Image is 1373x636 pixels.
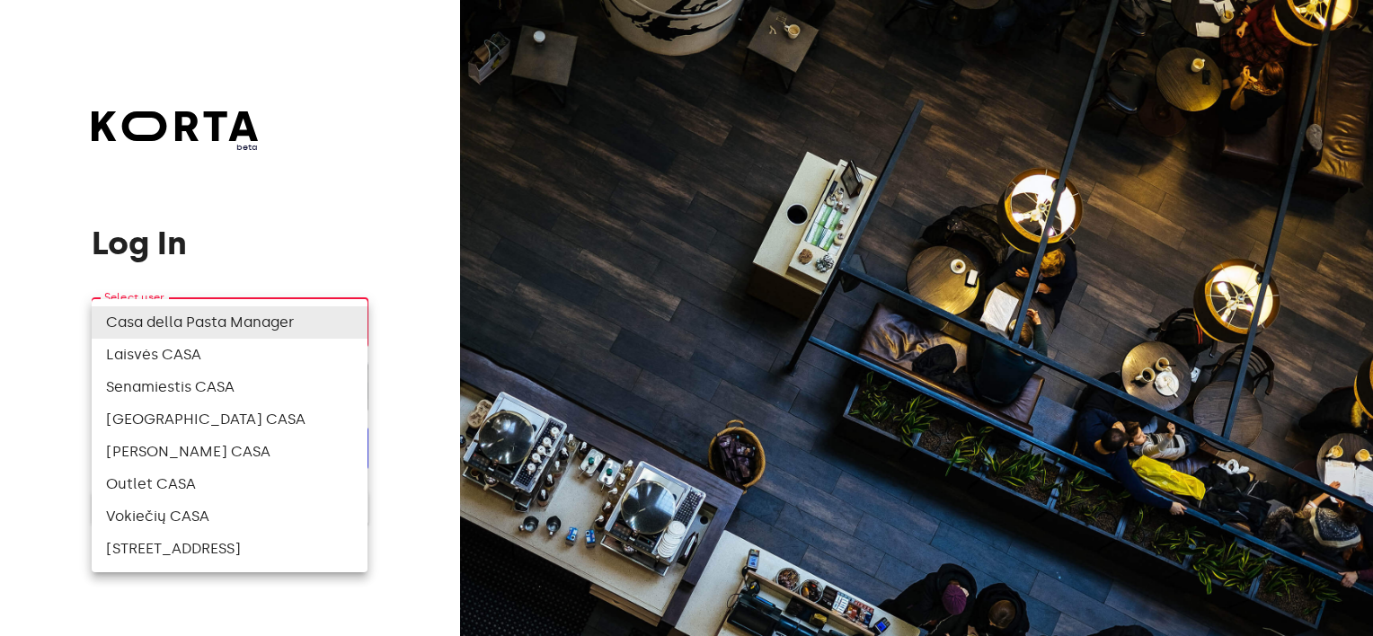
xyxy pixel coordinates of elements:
li: [GEOGRAPHIC_DATA] CASA [92,403,368,436]
li: Casa della Pasta Manager [92,306,368,339]
li: Vokiečių CASA [92,500,368,533]
li: [PERSON_NAME] CASA [92,436,368,468]
li: [STREET_ADDRESS] [92,533,368,565]
li: Senamiestis CASA [92,371,368,403]
li: Laisvės CASA [92,339,368,371]
li: Outlet CASA [92,468,368,500]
